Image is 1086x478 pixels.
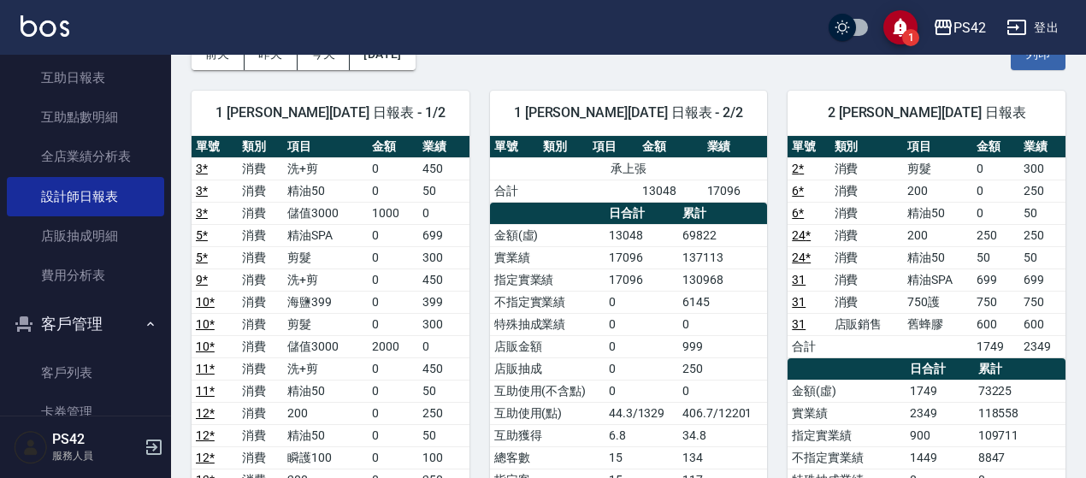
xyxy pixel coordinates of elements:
td: 舊蜂膠 [903,313,972,335]
td: 137113 [678,246,767,269]
td: 250 [972,224,1018,246]
button: 客戶管理 [7,302,164,346]
td: 6145 [678,291,767,313]
th: 單號 [788,136,829,158]
td: 15 [605,446,678,469]
td: 450 [418,157,469,180]
td: 1749 [972,335,1018,357]
td: 250 [1019,180,1065,202]
img: Logo [21,15,69,37]
td: 0 [368,180,418,202]
td: 消費 [830,202,903,224]
a: 31 [792,273,806,286]
a: 設計師日報表 [7,177,164,216]
td: 34.8 [678,424,767,446]
td: 0 [368,446,418,469]
td: 300 [418,313,469,335]
td: 消費 [830,291,903,313]
a: 店販抽成明細 [7,216,164,256]
td: 699 [1019,269,1065,291]
td: 300 [1019,157,1065,180]
th: 類別 [238,136,284,158]
td: 指定實業績 [788,424,906,446]
td: 消費 [238,313,284,335]
td: 0 [605,291,678,313]
td: 消費 [830,224,903,246]
span: 1 [902,29,919,46]
td: 剪髮 [903,157,972,180]
td: 剪髮 [283,246,368,269]
td: 消費 [238,224,284,246]
td: 消費 [238,202,284,224]
td: 1449 [906,446,973,469]
td: 2000 [368,335,418,357]
span: 1 [PERSON_NAME][DATE] 日報表 - 1/2 [212,104,449,121]
a: 31 [792,295,806,309]
td: 0 [368,157,418,180]
a: 互助點數明細 [7,97,164,137]
td: 0 [368,291,418,313]
td: 300 [418,246,469,269]
td: 0 [972,180,1018,202]
td: 消費 [238,269,284,291]
th: 日合計 [906,358,973,381]
th: 類別 [539,136,588,158]
td: 儲值3000 [283,202,368,224]
td: 特殊抽成業績 [490,313,605,335]
td: 剪髮 [283,313,368,335]
td: 0 [605,380,678,402]
button: PS42 [926,10,993,45]
td: 250 [418,402,469,424]
td: 13048 [605,224,678,246]
th: 金額 [368,136,418,158]
td: 金額(虛) [490,224,605,246]
table: a dense table [788,136,1065,358]
td: 8847 [974,446,1065,469]
td: 0 [972,157,1018,180]
td: 44.3/1329 [605,402,678,424]
td: 店販金額 [490,335,605,357]
td: 1000 [368,202,418,224]
td: 750 [972,291,1018,313]
td: 2349 [906,402,973,424]
td: 100 [418,446,469,469]
td: 200 [903,180,972,202]
td: 130968 [678,269,767,291]
td: 6.8 [605,424,678,446]
td: 250 [1019,224,1065,246]
td: 總客數 [490,446,605,469]
th: 單號 [490,136,540,158]
td: 17096 [703,180,768,202]
th: 單號 [192,136,238,158]
td: 200 [283,402,368,424]
button: save [883,10,918,44]
td: 0 [678,380,767,402]
td: 134 [678,446,767,469]
td: 互助使用(不含點) [490,380,605,402]
td: 實業績 [788,402,906,424]
td: 0 [418,335,469,357]
td: 0 [368,357,418,380]
td: 瞬護100 [283,446,368,469]
td: 合計 [490,180,540,202]
td: 消費 [238,402,284,424]
td: 13048 [638,180,703,202]
td: 洗+剪 [283,157,368,180]
th: 業績 [703,136,768,158]
td: 精油50 [903,246,972,269]
td: 0 [368,246,418,269]
th: 累計 [678,203,767,225]
td: 承上張 [490,157,768,180]
a: 卡券管理 [7,392,164,432]
td: 900 [906,424,973,446]
td: 0 [678,313,767,335]
td: 699 [418,224,469,246]
td: 消費 [238,180,284,202]
th: 業績 [418,136,469,158]
td: 17096 [605,269,678,291]
td: 450 [418,357,469,380]
td: 17096 [605,246,678,269]
td: 消費 [238,424,284,446]
td: 精油SPA [283,224,368,246]
td: 0 [368,269,418,291]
